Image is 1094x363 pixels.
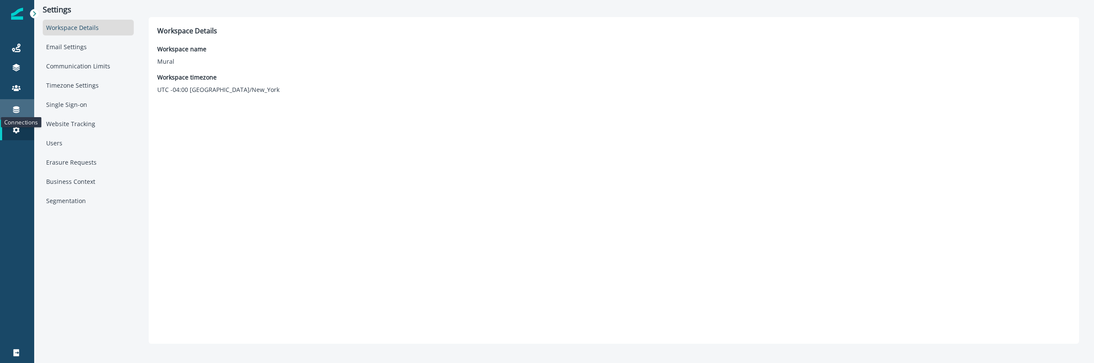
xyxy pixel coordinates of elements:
[43,20,134,35] div: Workspace Details
[43,154,134,170] div: Erasure Requests
[11,8,23,20] img: Inflection
[157,26,1070,36] p: Workspace Details
[157,85,279,94] p: UTC -04:00 [GEOGRAPHIC_DATA]/New_York
[43,39,134,55] div: Email Settings
[43,5,134,15] p: Settings
[43,193,134,209] div: Segmentation
[43,174,134,189] div: Business Context
[157,57,206,66] p: Mural
[43,135,134,151] div: Users
[43,58,134,74] div: Communication Limits
[43,77,134,93] div: Timezone Settings
[43,97,134,112] div: Single Sign-on
[157,73,279,82] p: Workspace timezone
[157,44,206,53] p: Workspace name
[43,116,134,132] div: Website Tracking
